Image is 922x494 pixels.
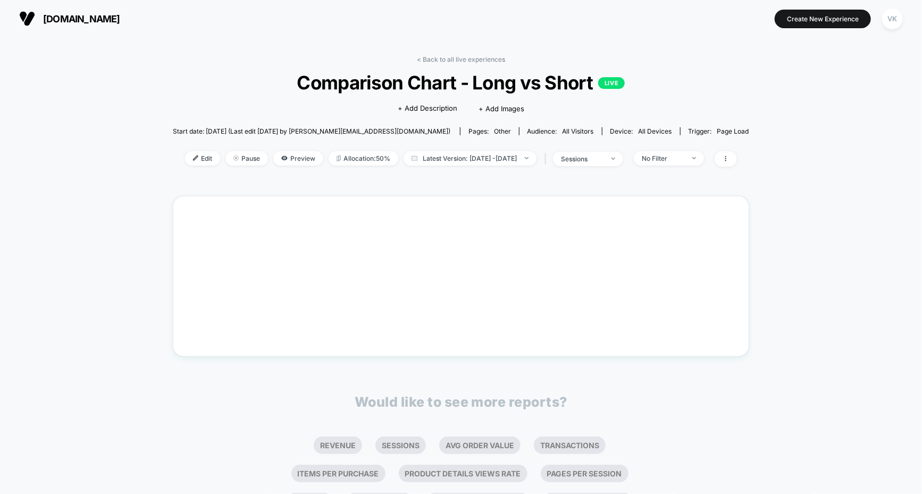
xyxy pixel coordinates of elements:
img: end [525,157,529,159]
p: Would like to see more reports? [355,394,567,410]
li: Product Details Views Rate [399,465,527,482]
img: end [233,155,239,161]
img: edit [193,155,198,161]
span: + Add Images [479,104,524,113]
span: Preview [273,151,323,166]
span: Page Load [717,127,749,135]
img: calendar [412,155,417,161]
span: Device: [602,127,680,135]
button: Create New Experience [775,10,871,28]
li: Revenue [314,437,362,454]
span: all devices [639,127,672,135]
img: Visually logo [19,11,35,27]
div: No Filter [642,154,684,162]
span: Latest Version: [DATE] - [DATE] [404,151,537,166]
div: Audience: [527,127,594,135]
img: end [692,157,696,159]
span: All Visitors [563,127,594,135]
div: VK [882,9,903,29]
span: + Add Description [398,103,457,114]
p: LIVE [598,77,625,89]
img: rebalance [337,155,341,161]
span: Comparison Chart - Long vs Short [202,71,720,94]
span: other [494,127,511,135]
span: Edit [185,151,220,166]
span: [DOMAIN_NAME] [43,13,120,24]
span: Start date: [DATE] (Last edit [DATE] by [PERSON_NAME][EMAIL_ADDRESS][DOMAIN_NAME]) [173,127,450,135]
span: Pause [225,151,268,166]
li: Items Per Purchase [291,465,385,482]
li: Sessions [375,437,426,454]
div: sessions [561,155,604,163]
img: end [611,158,615,160]
div: Trigger: [689,127,749,135]
button: VK [879,8,906,30]
li: Pages Per Session [541,465,628,482]
button: [DOMAIN_NAME] [16,10,123,27]
span: Allocation: 50% [329,151,398,166]
a: < Back to all live experiences [417,55,505,63]
span: | [542,151,553,167]
li: Transactions [534,437,606,454]
li: Avg Order Value [439,437,521,454]
div: Pages: [468,127,511,135]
